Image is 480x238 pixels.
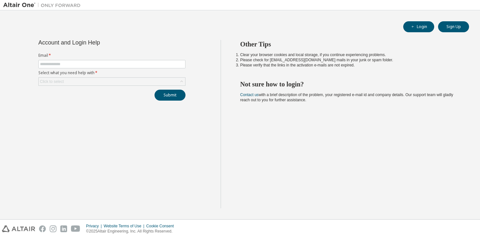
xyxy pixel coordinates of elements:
h2: Other Tips [240,40,458,48]
img: altair_logo.svg [2,225,35,232]
a: Contact us [240,93,259,97]
img: linkedin.svg [60,225,67,232]
div: Cookie Consent [146,223,177,229]
div: Click to select [40,79,64,84]
div: Website Terms of Use [104,223,146,229]
div: Click to select [39,78,185,85]
span: with a brief description of the problem, your registered e-mail id and company details. Our suppo... [240,93,453,102]
div: Privacy [86,223,104,229]
img: Altair One [3,2,84,8]
img: facebook.svg [39,225,46,232]
img: youtube.svg [71,225,80,232]
img: instagram.svg [50,225,56,232]
h2: Not sure how to login? [240,80,458,88]
li: Clear your browser cookies and local storage, if you continue experiencing problems. [240,52,458,57]
button: Login [403,21,434,32]
li: Please verify that the links in the activation e-mails are not expired. [240,63,458,68]
label: Email [38,53,185,58]
div: Account and Login Help [38,40,156,45]
li: Please check for [EMAIL_ADDRESS][DOMAIN_NAME] mails in your junk or spam folder. [240,57,458,63]
button: Sign Up [438,21,469,32]
label: Select what you need help with [38,70,185,75]
button: Submit [155,90,185,101]
p: © 2025 Altair Engineering, Inc. All Rights Reserved. [86,229,178,234]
